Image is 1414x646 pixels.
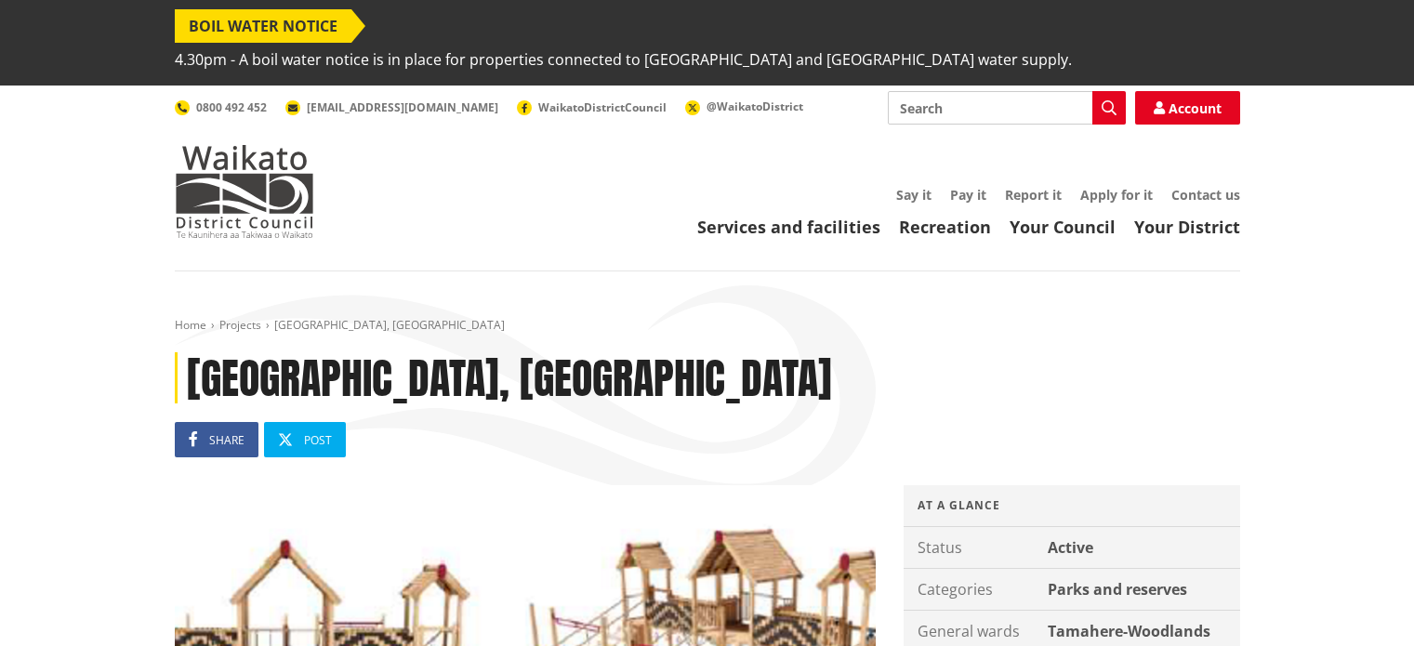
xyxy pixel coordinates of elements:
a: [EMAIL_ADDRESS][DOMAIN_NAME] [285,99,498,115]
a: Report it [1005,186,1062,204]
span: 4.30pm - A boil water notice is in place for properties connected to [GEOGRAPHIC_DATA] and [GEOGR... [175,43,1072,76]
input: Search input [888,91,1126,125]
a: Services and facilities [697,216,880,238]
span: [EMAIL_ADDRESS][DOMAIN_NAME] [307,99,498,115]
a: @WaikatoDistrict [685,99,803,114]
div: Parks and reserves [1043,569,1240,610]
span: 0800 492 452 [196,99,267,115]
span: Share [209,432,244,448]
a: Account [1135,91,1240,125]
nav: breadcrumb [175,318,1240,334]
img: Waikato District Council - Te Kaunihera aa Takiwaa o Waikato [175,145,314,238]
a: Recreation [899,216,991,238]
div: At a glance [904,485,1240,527]
div: Categories [904,569,1043,610]
a: WaikatoDistrictCouncil [517,99,667,115]
a: Share [175,422,258,457]
a: Home [175,317,206,333]
div: Active [1043,527,1240,568]
a: 0800 492 452 [175,99,267,115]
a: Say it [896,186,932,204]
a: Contact us [1171,186,1240,204]
div: Status [904,527,1043,568]
span: Post [304,432,332,448]
span: BOIL WATER NOTICE [175,9,351,43]
span: WaikatoDistrictCouncil [538,99,667,115]
a: Post [264,422,346,457]
span: @WaikatoDistrict [707,99,803,114]
span: [GEOGRAPHIC_DATA], [GEOGRAPHIC_DATA] [274,317,505,333]
a: Your Council [1010,216,1116,238]
a: Apply for it [1080,186,1153,204]
a: Pay it [950,186,986,204]
a: Projects [219,317,261,333]
a: Your District [1134,216,1240,238]
h1: [GEOGRAPHIC_DATA], [GEOGRAPHIC_DATA] [175,352,1240,403]
iframe: Messenger Launcher [1328,568,1395,635]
